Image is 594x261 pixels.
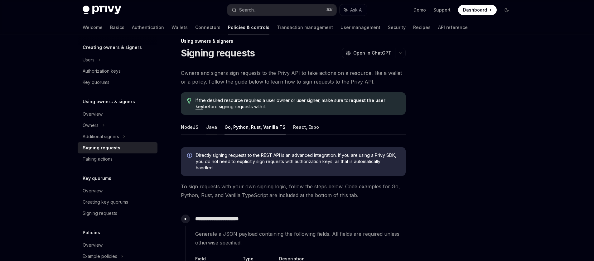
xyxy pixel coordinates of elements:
[433,7,451,13] a: Support
[196,152,399,171] span: Directly signing requests to the REST API is an advanced integration. If you are using a Privy SD...
[227,4,336,16] button: Search...⌘K
[83,187,103,195] div: Overview
[171,20,188,35] a: Wallets
[83,253,117,260] div: Example policies
[293,120,319,134] button: React, Expo
[83,67,121,75] div: Authorization keys
[413,7,426,13] a: Demo
[83,229,100,236] h5: Policies
[83,175,111,182] h5: Key quorums
[187,98,191,104] svg: Tip
[78,239,157,251] a: Overview
[225,120,286,134] button: Go, Python, Rust, Vanilla TS
[83,241,103,249] div: Overview
[181,120,199,134] button: NodeJS
[181,182,406,200] span: To sign requests with your own signing logic, follow the steps below. Code examples for Go, Pytho...
[187,153,193,159] svg: Info
[181,69,406,86] span: Owners and signers sign requests to the Privy API to take actions on a resource, like a wallet or...
[195,230,405,247] span: Generate a JSON payload containing the following fields. All fields are required unless otherwise...
[83,122,99,129] div: Owners
[78,196,157,208] a: Creating key quorums
[78,185,157,196] a: Overview
[196,97,399,110] span: If the desired resource requires a user owner or user signer, make sure to before signing request...
[83,133,119,140] div: Additional signers
[463,7,487,13] span: Dashboard
[458,5,497,15] a: Dashboard
[110,20,124,35] a: Basics
[78,77,157,88] a: Key quorums
[83,56,94,64] div: Users
[78,65,157,77] a: Authorization keys
[388,20,406,35] a: Security
[206,120,217,134] button: Java
[83,20,103,35] a: Welcome
[438,20,468,35] a: API reference
[195,20,220,35] a: Connectors
[83,6,121,14] img: dark logo
[83,110,103,118] div: Overview
[350,7,363,13] span: Ask AI
[83,198,128,206] div: Creating key quorums
[181,47,255,59] h1: Signing requests
[78,208,157,219] a: Signing requests
[83,144,120,152] div: Signing requests
[83,98,135,105] h5: Using owners & signers
[502,5,512,15] button: Toggle dark mode
[353,50,391,56] span: Open in ChatGPT
[83,155,113,163] div: Taking actions
[239,6,257,14] div: Search...
[83,79,109,86] div: Key quorums
[342,48,395,58] button: Open in ChatGPT
[181,38,406,44] div: Using owners & signers
[277,20,333,35] a: Transaction management
[132,20,164,35] a: Authentication
[326,7,333,12] span: ⌘ K
[413,20,431,35] a: Recipes
[78,142,157,153] a: Signing requests
[228,20,269,35] a: Policies & controls
[78,153,157,165] a: Taking actions
[83,44,142,51] h5: Creating owners & signers
[78,109,157,120] a: Overview
[83,210,117,217] div: Signing requests
[340,4,367,16] button: Ask AI
[340,20,380,35] a: User management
